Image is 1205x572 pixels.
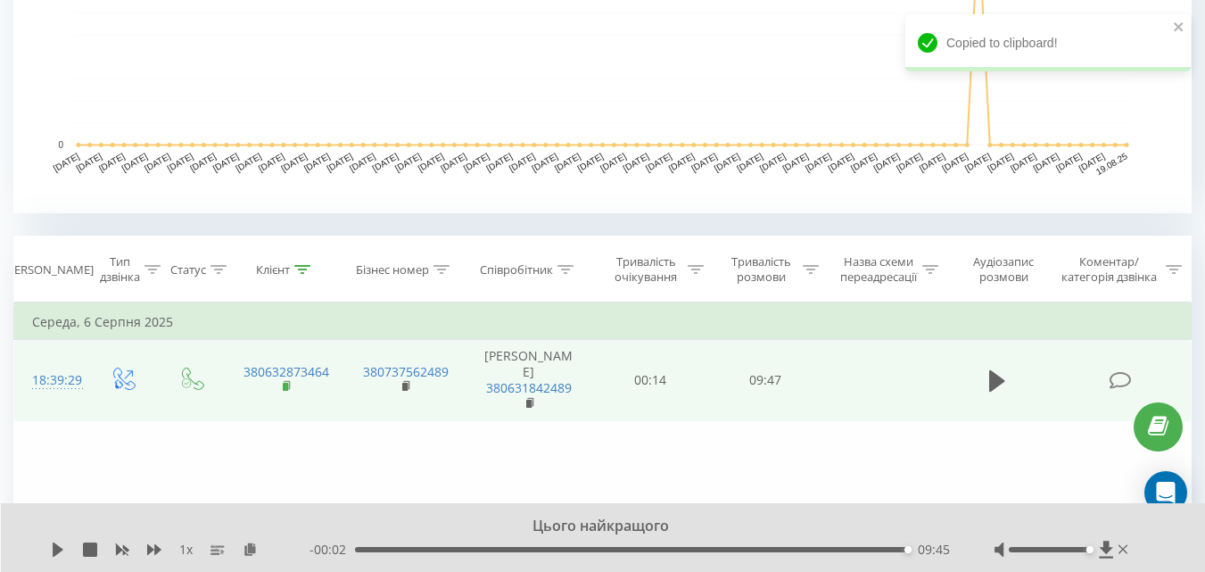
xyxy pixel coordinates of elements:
div: Аудіозапис розмови [959,254,1049,285]
div: Тривалість розмови [724,254,798,285]
text: [DATE] [918,151,947,173]
text: [DATE] [780,151,810,173]
td: 09:47 [708,340,823,422]
text: [DATE] [74,151,103,173]
text: [DATE] [758,151,788,173]
div: Коментар/категорія дзвінка [1057,254,1161,285]
text: 19.08.25 [1094,151,1130,177]
text: [DATE] [689,151,719,173]
text: [DATE] [530,151,559,173]
text: [DATE] [52,151,81,173]
text: [DATE] [188,151,218,173]
text: [DATE] [417,151,446,173]
text: [DATE] [644,151,673,173]
text: [DATE] [872,151,902,173]
text: [DATE] [325,151,354,173]
text: [DATE] [508,151,537,173]
span: - 00:02 [310,541,355,559]
a: 380631842489 [486,379,572,396]
div: 18:39:29 [32,363,70,398]
div: Accessibility label [1086,546,1094,553]
td: 00:14 [593,340,708,422]
text: [DATE] [1009,151,1038,173]
button: close [1173,20,1185,37]
div: Бізнес номер [356,262,429,278]
span: 09:45 [918,541,950,559]
text: [DATE] [348,151,377,173]
text: [DATE] [371,151,400,173]
div: Статус [170,262,206,278]
text: [DATE] [598,151,628,173]
div: Назва схеми переадресації [839,254,918,285]
text: [DATE] [302,151,332,173]
text: [DATE] [120,151,150,173]
text: [DATE] [804,151,833,173]
div: Співробітник [480,262,553,278]
text: [DATE] [166,151,195,173]
text: [DATE] [827,151,856,173]
text: [DATE] [553,151,582,173]
text: [DATE] [575,151,605,173]
td: [PERSON_NAME] [465,340,593,422]
text: [DATE] [439,151,468,173]
div: Тип дзвінка [100,254,140,285]
div: Open Intercom Messenger [1144,471,1187,514]
text: [DATE] [257,151,286,173]
text: [DATE] [234,151,263,173]
span: 1 x [179,541,193,559]
text: [DATE] [713,151,742,173]
text: [DATE] [462,151,491,173]
a: 380632873464 [243,363,329,380]
text: [DATE] [963,151,993,173]
text: [DATE] [279,151,309,173]
div: Accessibility label [904,546,912,553]
text: 0 [58,140,63,150]
a: 380737562489 [363,363,449,380]
text: [DATE] [849,151,879,173]
div: [PERSON_NAME] [4,262,94,278]
text: [DATE] [211,151,241,173]
td: Середа, 6 Серпня 2025 [14,304,1192,340]
text: [DATE] [1031,151,1061,173]
text: [DATE] [484,151,514,173]
div: Цього найкращого [159,517,1024,536]
div: Клієнт [256,262,290,278]
div: Copied to clipboard! [905,14,1191,71]
div: Тривалість очікування [609,254,683,285]
text: [DATE] [393,151,423,173]
text: [DATE] [986,151,1015,173]
text: [DATE] [735,151,764,173]
text: [DATE] [1054,151,1084,173]
text: [DATE] [895,151,924,173]
text: [DATE] [143,151,172,173]
text: [DATE] [667,151,697,173]
text: [DATE] [1077,151,1107,173]
text: [DATE] [622,151,651,173]
text: [DATE] [940,151,970,173]
text: [DATE] [97,151,127,173]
